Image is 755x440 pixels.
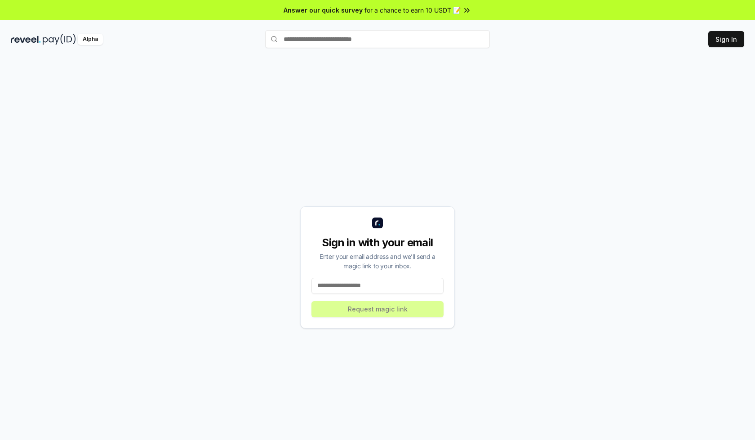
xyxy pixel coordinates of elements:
[372,218,383,228] img: logo_small
[284,5,363,15] span: Answer our quick survey
[311,252,444,271] div: Enter your email address and we’ll send a magic link to your inbox.
[364,5,461,15] span: for a chance to earn 10 USDT 📝
[11,34,41,45] img: reveel_dark
[311,236,444,250] div: Sign in with your email
[78,34,103,45] div: Alpha
[43,34,76,45] img: pay_id
[708,31,744,47] button: Sign In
